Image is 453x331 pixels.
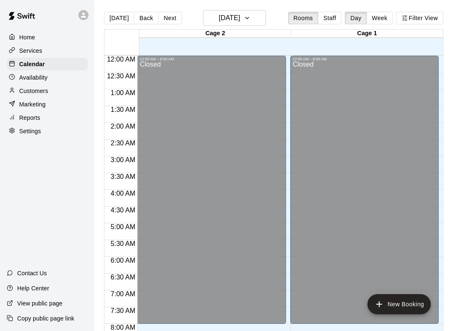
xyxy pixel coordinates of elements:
[19,114,40,122] p: Reports
[293,61,436,327] div: Closed
[105,56,138,63] span: 12:00 AM
[7,44,88,57] a: Services
[109,240,138,247] span: 5:30 AM
[367,294,431,314] button: add
[109,324,138,331] span: 8:00 AM
[105,72,138,80] span: 12:30 AM
[291,30,443,38] div: Cage 1
[19,47,42,55] p: Services
[290,56,439,324] div: 12:00 AM – 8:00 AM: Closed
[7,98,88,111] a: Marketing
[137,56,286,324] div: 12:00 AM – 8:00 AM: Closed
[19,73,48,82] p: Availability
[109,274,138,281] span: 6:30 AM
[219,12,240,24] h6: [DATE]
[109,106,138,113] span: 1:30 AM
[109,223,138,230] span: 5:00 AM
[7,111,88,124] a: Reports
[109,156,138,163] span: 3:00 AM
[293,57,436,61] div: 12:00 AM – 8:00 AM
[140,61,283,327] div: Closed
[19,87,48,95] p: Customers
[109,207,138,214] span: 4:30 AM
[17,269,47,277] p: Contact Us
[140,57,283,61] div: 12:00 AM – 8:00 AM
[367,12,393,24] button: Week
[7,31,88,44] a: Home
[7,58,88,70] a: Calendar
[109,257,138,264] span: 6:00 AM
[19,33,35,41] p: Home
[7,71,88,84] a: Availability
[396,12,443,24] button: Filter View
[109,307,138,314] span: 7:30 AM
[158,12,182,24] button: Next
[19,100,46,109] p: Marketing
[17,299,62,308] p: View public page
[134,12,159,24] button: Back
[139,30,291,38] div: Cage 2
[109,190,138,197] span: 4:00 AM
[109,140,138,147] span: 2:30 AM
[109,290,138,297] span: 7:00 AM
[109,173,138,180] span: 3:30 AM
[109,89,138,96] span: 1:00 AM
[17,284,49,292] p: Help Center
[203,10,266,26] button: [DATE]
[345,12,367,24] button: Day
[288,12,318,24] button: Rooms
[19,60,45,68] p: Calendar
[19,127,41,135] p: Settings
[104,12,134,24] button: [DATE]
[318,12,342,24] button: Staff
[17,314,74,323] p: Copy public page link
[109,123,138,130] span: 2:00 AM
[7,125,88,137] a: Settings
[7,85,88,97] a: Customers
